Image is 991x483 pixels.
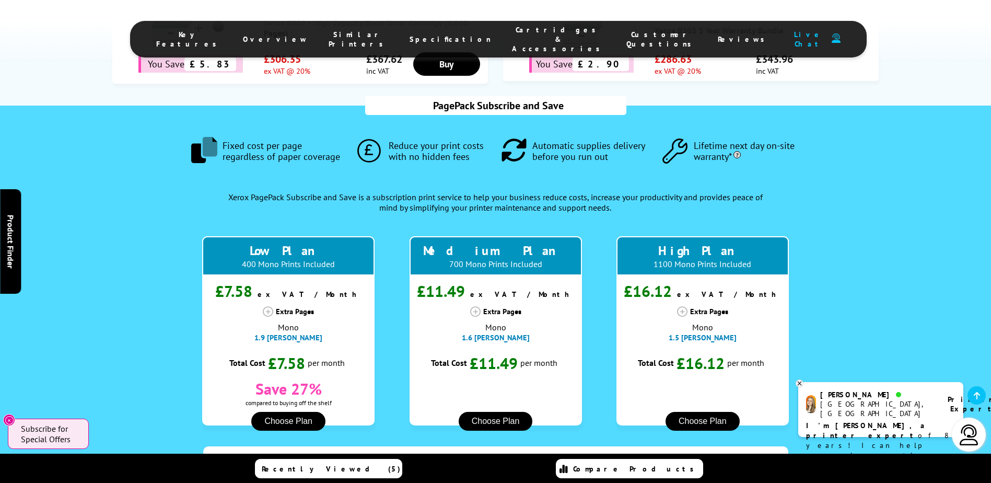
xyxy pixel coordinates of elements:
[202,306,375,317] div: Extra Pages
[138,55,243,73] div: You Save
[215,281,252,301] span: £7.58
[223,140,345,163] span: Fixed cost per page regardless of paper coverage
[243,34,308,44] span: Overview
[623,259,783,269] div: 1100 Mono Prints Included
[624,281,672,301] span: £16.12
[366,66,402,76] span: inc VAT
[208,243,368,259] div: Low Plan
[655,66,701,76] span: ex VAT @ 20%
[806,421,955,470] p: of 8 years! I can help you choose the right product
[224,171,767,218] div: Xerox PagePack Subscribe and Save is a subscription print service to help your business reduce co...
[21,423,78,444] span: Subscribe for Special Offers
[470,290,574,299] span: ex VAT / Month
[806,421,928,440] b: I'm [PERSON_NAME], a printer expert
[208,259,368,269] div: 400 Mono Prints Included
[229,358,265,368] span: Total Cost
[532,140,650,163] span: Automatic supplies delivery before you run out
[416,243,576,259] div: Medium Plan
[616,306,789,317] div: Extra Pages
[623,243,783,259] div: High Plan
[417,281,465,301] span: £11.49
[756,66,793,76] span: inc VAT
[638,358,674,368] span: Total Cost
[512,25,605,53] span: Cartridges & Accessories
[329,30,389,49] span: Similar Printers
[389,140,489,163] span: Reduce your print costs with no hidden fees
[459,412,533,431] button: Choose Plan
[156,30,222,49] span: Key Features
[677,353,725,373] span: £16.12
[806,395,816,413] img: amy-livechat.png
[666,412,740,431] button: Choose Plan
[258,290,362,299] span: ex VAT / Month
[431,358,467,368] span: Total Cost
[820,399,935,418] div: [GEOGRAPHIC_DATA], [GEOGRAPHIC_DATA]
[413,52,480,76] a: Buy
[573,464,699,474] span: Compare Products
[3,414,15,426] button: Close
[278,322,299,332] span: Mono
[626,30,697,49] span: Customer Questions
[727,359,764,367] span: per month
[184,57,236,71] span: £5.83
[246,399,332,407] span: compared to buying off the shelf
[5,215,16,269] span: Product Finder
[262,464,401,474] span: Recently Viewed (5)
[529,55,634,73] div: You Save
[791,30,826,49] span: Live Chat
[692,322,713,332] span: Mono
[470,353,518,373] span: £11.49
[677,290,781,299] span: ex VAT / Month
[255,459,402,478] a: Recently Viewed (5)
[416,259,576,269] div: 700 Mono Prints Included
[428,99,564,112] span: PagePack Subscribe and Save
[832,33,841,43] img: user-headset-duotone.svg
[410,306,582,317] div: Extra Pages
[573,57,629,71] span: £2.90
[254,332,322,342] span: 1.9 [PERSON_NAME]
[820,390,935,399] div: [PERSON_NAME]
[410,34,491,44] span: Specification
[462,332,530,342] span: 1.6 [PERSON_NAME]
[308,359,345,367] span: per month
[669,332,737,342] span: 1.5 [PERSON_NAME]
[264,66,310,76] span: ex VAT @ 20%
[251,412,325,431] button: Choose Plan
[718,34,770,44] span: Reviews
[268,353,305,373] span: £7.58
[485,322,506,332] span: Mono
[694,140,800,163] span: Lifetime next day on-site warranty*
[556,459,703,478] a: Compare Products
[520,359,557,367] span: per month
[959,424,980,445] img: user-headset-light.svg
[246,378,332,399] span: Save 27%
